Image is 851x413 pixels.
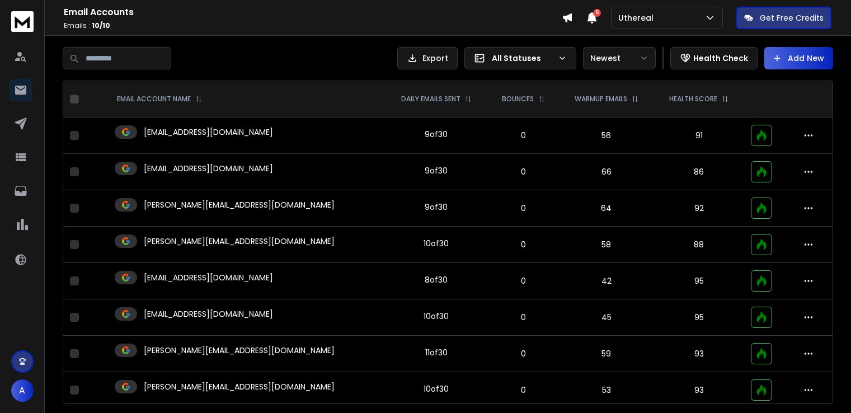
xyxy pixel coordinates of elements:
[495,130,552,141] p: 0
[144,163,273,174] p: [EMAIL_ADDRESS][DOMAIN_NAME]
[764,47,833,69] button: Add New
[654,336,744,372] td: 93
[495,312,552,323] p: 0
[654,118,744,154] td: 91
[654,263,744,299] td: 95
[144,236,335,247] p: [PERSON_NAME][EMAIL_ADDRESS][DOMAIN_NAME]
[618,12,658,24] p: Uthereal
[654,227,744,263] td: 88
[397,47,458,69] button: Export
[495,348,552,359] p: 0
[11,11,34,32] img: logo
[760,12,824,24] p: Get Free Credits
[559,190,654,227] td: 64
[559,372,654,409] td: 53
[495,203,552,214] p: 0
[654,154,744,190] td: 86
[64,21,562,30] p: Emails :
[401,95,460,104] p: DAILY EMAILS SENT
[654,190,744,227] td: 92
[425,274,448,285] div: 8 of 30
[492,53,553,64] p: All Statuses
[670,47,758,69] button: Health Check
[424,238,449,249] div: 10 of 30
[693,53,748,64] p: Health Check
[425,129,448,140] div: 9 of 30
[425,201,448,213] div: 9 of 30
[559,336,654,372] td: 59
[424,383,449,395] div: 10 of 30
[559,118,654,154] td: 56
[502,95,534,104] p: BOUNCES
[424,311,449,322] div: 10 of 30
[669,95,717,104] p: HEALTH SCORE
[559,227,654,263] td: 58
[593,9,601,17] span: 5
[736,7,831,29] button: Get Free Credits
[425,347,448,358] div: 11 of 30
[144,345,335,356] p: [PERSON_NAME][EMAIL_ADDRESS][DOMAIN_NAME]
[583,47,656,69] button: Newest
[144,272,273,283] p: [EMAIL_ADDRESS][DOMAIN_NAME]
[117,95,202,104] div: EMAIL ACCOUNT NAME
[575,95,627,104] p: WARMUP EMAILS
[92,21,110,30] span: 10 / 10
[495,275,552,287] p: 0
[64,6,562,19] h1: Email Accounts
[495,239,552,250] p: 0
[559,154,654,190] td: 66
[654,372,744,409] td: 93
[144,126,273,138] p: [EMAIL_ADDRESS][DOMAIN_NAME]
[144,308,273,320] p: [EMAIL_ADDRESS][DOMAIN_NAME]
[144,199,335,210] p: [PERSON_NAME][EMAIL_ADDRESS][DOMAIN_NAME]
[654,299,744,336] td: 95
[495,166,552,177] p: 0
[559,263,654,299] td: 42
[144,381,335,392] p: [PERSON_NAME][EMAIL_ADDRESS][DOMAIN_NAME]
[11,379,34,402] button: A
[425,165,448,176] div: 9 of 30
[559,299,654,336] td: 45
[495,384,552,396] p: 0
